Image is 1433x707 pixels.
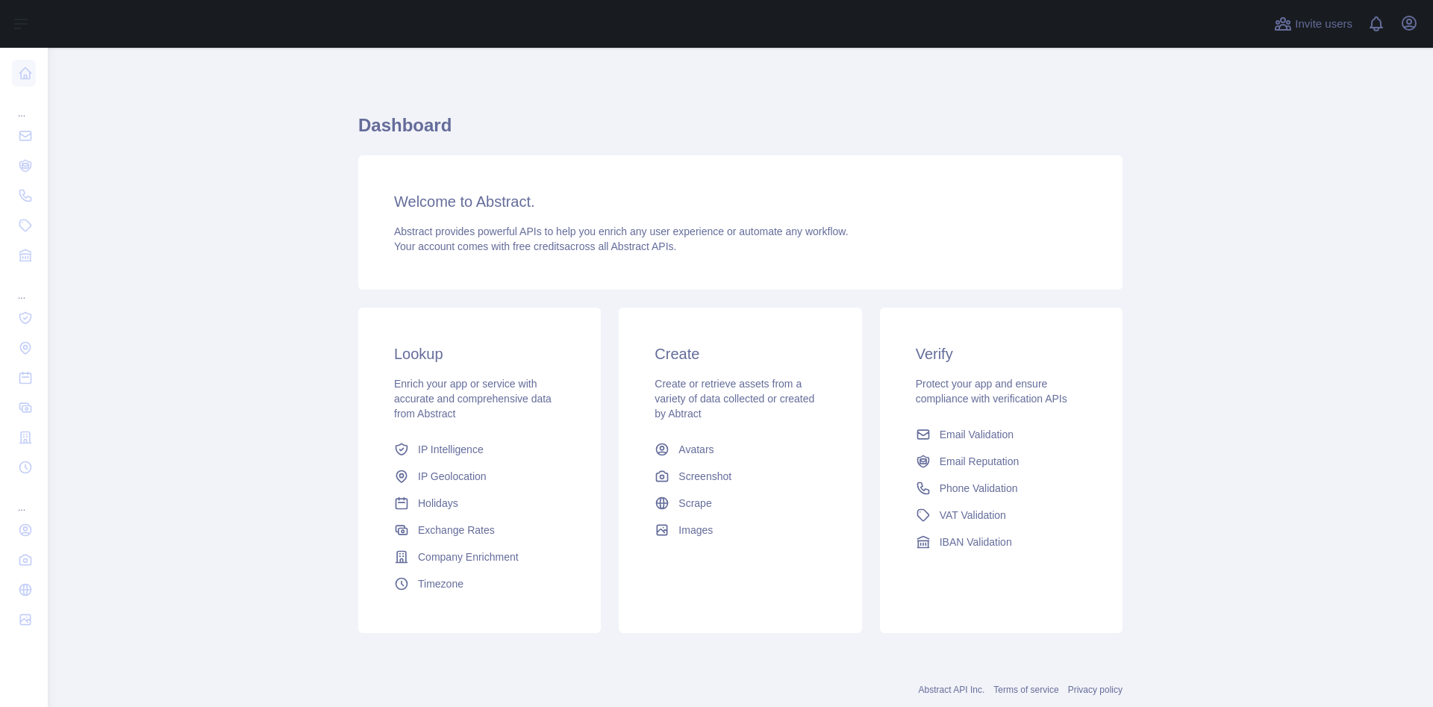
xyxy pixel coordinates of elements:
[394,225,849,237] span: Abstract provides powerful APIs to help you enrich any user experience or automate any workflow.
[418,442,484,457] span: IP Intelligence
[678,469,731,484] span: Screenshot
[940,508,1006,523] span: VAT Validation
[1295,16,1352,33] span: Invite users
[940,481,1018,496] span: Phone Validation
[993,685,1058,695] a: Terms of service
[910,529,1093,555] a: IBAN Validation
[388,463,571,490] a: IP Geolocation
[12,272,36,302] div: ...
[418,469,487,484] span: IP Geolocation
[649,490,831,517] a: Scrape
[916,378,1067,405] span: Protect your app and ensure compliance with verification APIs
[916,343,1087,364] h3: Verify
[649,463,831,490] a: Screenshot
[394,240,676,252] span: Your account comes with across all Abstract APIs.
[12,484,36,514] div: ...
[388,517,571,544] a: Exchange Rates
[394,343,565,364] h3: Lookup
[388,544,571,570] a: Company Enrichment
[678,523,713,538] span: Images
[649,517,831,544] a: Images
[910,421,1093,448] a: Email Validation
[1271,12,1355,36] button: Invite users
[910,448,1093,475] a: Email Reputation
[418,523,495,538] span: Exchange Rates
[940,454,1020,469] span: Email Reputation
[513,240,564,252] span: free credits
[940,535,1012,549] span: IBAN Validation
[394,378,552,420] span: Enrich your app or service with accurate and comprehensive data from Abstract
[1068,685,1123,695] a: Privacy policy
[919,685,985,695] a: Abstract API Inc.
[910,475,1093,502] a: Phone Validation
[649,436,831,463] a: Avatars
[388,490,571,517] a: Holidays
[678,442,714,457] span: Avatars
[418,576,463,591] span: Timezone
[655,343,825,364] h3: Create
[388,436,571,463] a: IP Intelligence
[940,427,1014,442] span: Email Validation
[655,378,814,420] span: Create or retrieve assets from a variety of data collected or created by Abtract
[358,113,1123,149] h1: Dashboard
[910,502,1093,529] a: VAT Validation
[418,496,458,511] span: Holidays
[388,570,571,597] a: Timezone
[678,496,711,511] span: Scrape
[418,549,519,564] span: Company Enrichment
[394,191,1087,212] h3: Welcome to Abstract.
[12,90,36,119] div: ...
